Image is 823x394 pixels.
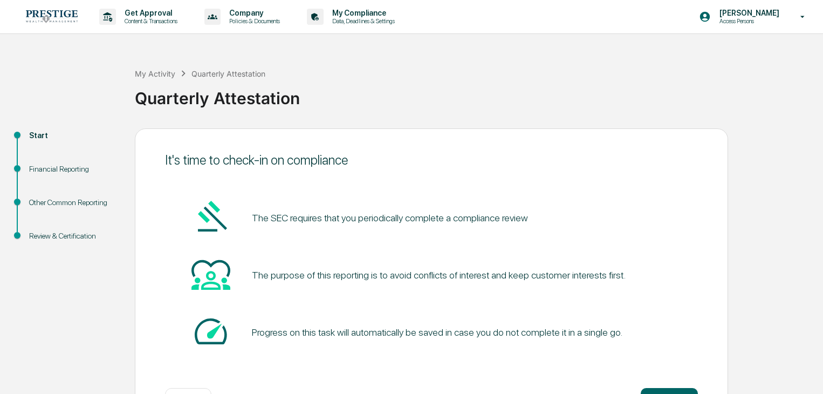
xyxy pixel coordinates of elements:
[252,327,622,338] div: Progress on this task will automatically be saved in case you do not complete it in a single go.
[116,17,183,25] p: Content & Transactions
[191,255,230,294] img: Heart
[29,130,118,141] div: Start
[191,198,230,236] img: Gavel
[26,10,78,23] img: logo
[191,69,265,78] div: Quarterly Attestation
[116,9,183,17] p: Get Approval
[711,17,785,25] p: Access Persons
[29,164,118,175] div: Financial Reporting
[29,230,118,242] div: Review & Certification
[191,312,230,351] img: Speed-dial
[252,269,626,281] div: The purpose of this reporting is to avoid conflicts of interest and keep customer interests first.
[252,210,528,225] pre: The SEC requires that you periodically complete a compliance review
[324,17,400,25] p: Data, Deadlines & Settings
[29,197,118,208] div: Other Common Reporting
[165,152,698,168] div: It's time to check-in on compliance
[135,80,818,108] div: Quarterly Attestation
[221,9,285,17] p: Company
[324,9,400,17] p: My Compliance
[711,9,785,17] p: [PERSON_NAME]
[135,69,175,78] div: My Activity
[788,358,818,388] iframe: Open customer support
[221,17,285,25] p: Policies & Documents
